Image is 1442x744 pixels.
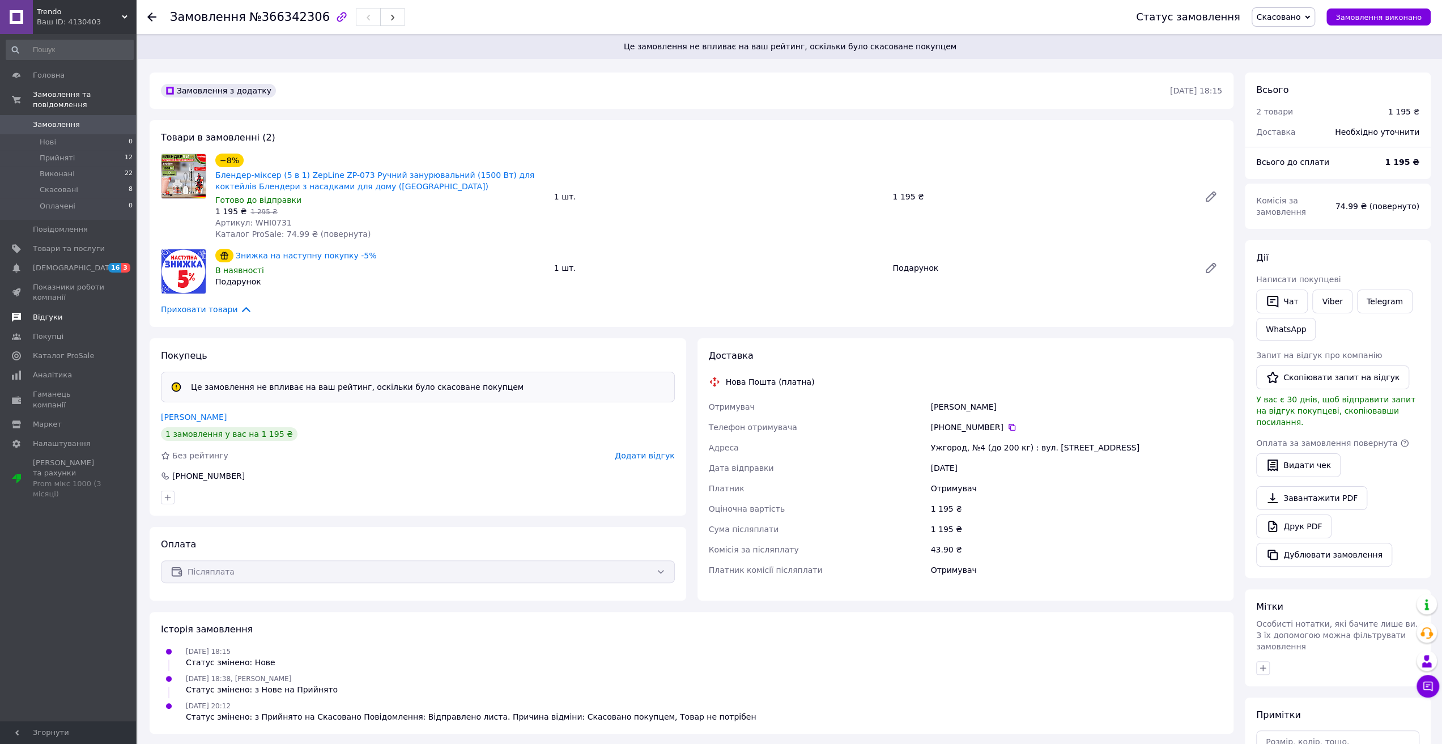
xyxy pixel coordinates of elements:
[215,195,301,205] span: Готово до відправки
[161,350,207,361] span: Покупець
[215,266,264,275] span: В наявності
[1257,12,1301,22] span: Скасовано
[186,381,528,393] div: Це замовлення не впливає на ваш рейтинг, оскільки було скасоване покупцем
[186,711,756,722] div: Статус змінено: з Прийнято на Скасовано Повідомлення: Відправлено листа. Причина відміни: Скасова...
[1256,453,1341,477] button: Видати чек
[709,423,797,432] span: Телефон отримувача
[170,10,246,24] span: Замовлення
[33,479,105,499] div: Prom мікс 1000 (3 місяці)
[33,389,105,410] span: Гаманець компанії
[709,504,785,513] span: Оціночна вартість
[1417,675,1439,698] button: Чат з покупцем
[161,539,196,550] span: Оплата
[1199,257,1222,279] a: Редагувати
[1357,290,1413,313] a: Telegram
[40,185,78,195] span: Скасовані
[1256,439,1397,448] span: Оплата за замовлення повернута
[1256,158,1329,167] span: Всього до сплати
[928,478,1224,499] div: Отримувач
[40,201,75,211] span: Оплачені
[161,154,206,198] img: Блендер-міксер (5 в 1) ZepLine ZP-073 Ручний занурювальний (1500 Вт) для коктейлів Блендери з нас...
[550,189,888,205] div: 1 шт.
[1256,351,1382,360] span: Запит на відгук про компанію
[723,376,818,388] div: Нова Пошта (платна)
[33,90,136,110] span: Замовлення та повідомлення
[161,413,227,422] a: [PERSON_NAME]
[1388,106,1419,117] div: 1 195 ₴
[1256,252,1268,263] span: Дії
[1256,84,1288,95] span: Всього
[1170,86,1222,95] time: [DATE] 18:15
[186,648,231,656] span: [DATE] 18:15
[888,260,1195,276] div: Подарунок
[161,132,275,143] span: Товари в замовленні (2)
[550,260,888,276] div: 1 шт.
[125,153,133,163] span: 12
[928,519,1224,539] div: 1 195 ₴
[33,351,94,361] span: Каталог ProSale
[249,10,330,24] span: №366342306
[215,218,292,227] span: Артикул: WHI0731
[928,499,1224,519] div: 1 195 ₴
[1256,127,1295,137] span: Доставка
[709,350,754,361] span: Доставка
[33,263,117,273] span: [DEMOGRAPHIC_DATA]
[215,154,244,167] div: −8%
[709,443,739,452] span: Адреса
[1256,619,1418,651] span: Особисті нотатки, які бачите лише ви. З їх допомогою можна фільтрувати замовлення
[215,171,534,191] a: Блендер-міксер (5 в 1) ZepLine ZP-073 Ручний занурювальний (1500 Вт) для коктейлів Блендери з нас...
[1256,395,1415,427] span: У вас є 30 днів, щоб відправити запит на відгук покупцеві, скопіювавши посилання.
[1312,290,1352,313] a: Viber
[152,41,1428,52] span: Це замовлення не впливає на ваш рейтинг, оскільки було скасоване покупцем
[1328,120,1426,144] div: Необхідно уточнити
[33,419,62,430] span: Маркет
[108,263,121,273] span: 16
[172,451,228,460] span: Без рейтингу
[40,153,75,163] span: Прийняті
[33,120,80,130] span: Замовлення
[6,40,134,60] input: Пошук
[33,439,91,449] span: Налаштування
[1256,543,1392,567] button: Дублювати замовлення
[1256,486,1367,510] a: Завантажити PDF
[215,229,371,239] span: Каталог ProSale: 74.99 ₴ (повернута)
[33,331,63,342] span: Покупці
[1256,318,1316,341] a: WhatsApp
[1385,158,1419,167] b: 1 195 ₴
[615,451,674,460] span: Додати відгук
[1256,290,1308,313] button: Чат
[171,470,246,482] div: [PHONE_NUMBER]
[709,545,799,554] span: Комісія за післяплату
[1326,8,1431,25] button: Замовлення виконано
[186,675,291,683] span: [DATE] 18:38, [PERSON_NAME]
[709,484,745,493] span: Платник
[33,244,105,254] span: Товари та послуги
[33,312,62,322] span: Відгуки
[930,422,1222,433] div: [PHONE_NUMBER]
[161,303,252,316] span: Приховати товари
[33,224,88,235] span: Повідомлення
[1256,601,1283,612] span: Мітки
[161,427,297,441] div: 1 замовлення у вас на 1 195 ₴
[1256,515,1332,538] a: Друк PDF
[33,458,105,499] span: [PERSON_NAME] та рахунки
[40,169,75,179] span: Виконані
[1199,185,1222,208] a: Редагувати
[1256,365,1409,389] button: Скопіювати запит на відгук
[37,7,122,17] span: Trendo
[125,169,133,179] span: 22
[709,464,774,473] span: Дата відправки
[1256,709,1300,720] span: Примітки
[1335,202,1419,211] span: 74.99 ₴ (повернуто)
[928,397,1224,417] div: [PERSON_NAME]
[161,84,276,97] div: Замовлення з додатку
[37,17,136,27] div: Ваш ID: 4130403
[709,402,755,411] span: Отримувач
[161,249,206,294] img: Знижка на наступну покупку -5%
[1256,107,1293,116] span: 2 товари
[709,566,823,575] span: Платник комісії післяплати
[129,137,133,147] span: 0
[147,11,156,23] div: Повернутися назад
[121,263,130,273] span: 3
[215,276,545,287] div: Подарунок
